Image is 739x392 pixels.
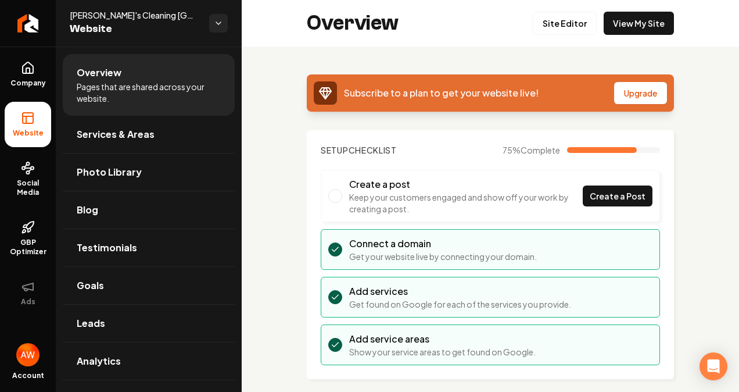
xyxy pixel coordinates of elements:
[503,144,560,156] span: 75 %
[63,229,235,266] a: Testimonials
[77,127,155,141] span: Services & Areas
[349,251,537,262] p: Get your website live by connecting your domain.
[349,298,571,310] p: Get found on Google for each of the services you provide.
[77,165,142,179] span: Photo Library
[349,332,536,346] h3: Add service areas
[590,190,645,202] span: Create a Post
[521,145,560,155] span: Complete
[63,191,235,229] a: Blog
[614,82,667,104] button: Upgrade
[5,52,51,97] a: Company
[12,371,44,380] span: Account
[17,14,39,33] img: Rebolt Logo
[63,267,235,304] a: Goals
[63,305,235,342] a: Leads
[344,87,539,99] span: Subscribe to a plan to get your website live!
[6,79,51,88] span: Company
[70,21,200,37] span: Website
[349,177,583,191] h3: Create a post
[16,343,40,366] button: Open user button
[77,66,121,80] span: Overview
[583,186,652,206] a: Create a Post
[63,343,235,380] a: Analytics
[77,241,137,255] span: Testimonials
[349,237,537,251] h3: Connect a domain
[70,9,200,21] span: [PERSON_NAME]'s Cleaning [GEOGRAPHIC_DATA]
[349,191,583,215] p: Keep your customers engaged and show off your work by creating a post.
[77,81,221,104] span: Pages that are shared across your website.
[5,179,51,197] span: Social Media
[307,12,399,35] h2: Overview
[349,346,536,358] p: Show your service areas to get found on Google.
[63,154,235,191] a: Photo Library
[77,316,105,330] span: Leads
[349,284,571,298] h3: Add services
[5,152,51,206] a: Social Media
[77,279,104,293] span: Goals
[5,270,51,316] button: Ads
[16,343,40,366] img: Alexa Wiley
[8,129,48,138] span: Website
[77,203,98,217] span: Blog
[5,211,51,266] a: GBP Optimizer
[63,116,235,153] a: Services & Areas
[699,352,727,380] div: Open Intercom Messenger
[77,354,121,368] span: Analytics
[533,12,597,35] a: Site Editor
[321,145,349,155] span: Setup
[321,144,397,156] h2: Checklist
[604,12,674,35] a: View My Site
[16,297,40,307] span: Ads
[5,238,51,256] span: GBP Optimizer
